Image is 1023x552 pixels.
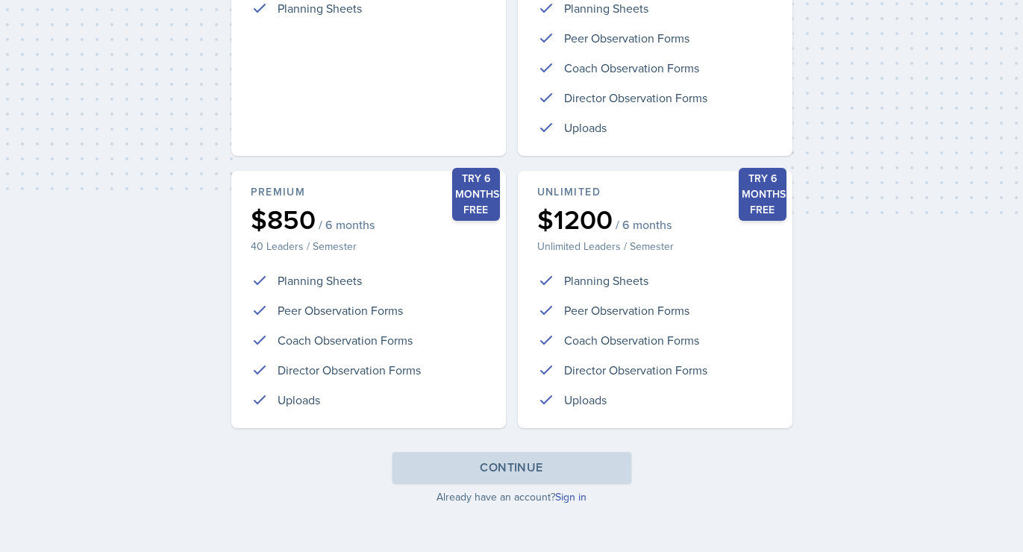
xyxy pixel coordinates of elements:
div: Unlimited [537,184,773,200]
p: Coach Observation Forms [564,331,699,349]
button: Continue [392,452,631,483]
p: Coach Observation Forms [278,331,413,349]
span: / 6 months [319,217,375,232]
p: Peer Observation Forms [278,301,403,319]
p: Director Observation Forms [278,361,421,379]
p: Already have an account? [231,489,792,504]
p: Director Observation Forms [564,89,707,107]
p: Uploads [564,119,607,137]
p: Coach Observation Forms [564,59,699,77]
span: / 6 months [616,217,672,232]
p: Director Observation Forms [564,361,707,379]
div: Premium [251,184,487,200]
p: Uploads [278,391,320,409]
p: Unlimited Leaders / Semester [537,239,773,254]
div: Try 6 months free [739,168,786,221]
p: Planning Sheets [278,272,362,289]
a: Sign in [555,489,586,504]
p: Uploads [564,391,607,409]
p: Peer Observation Forms [564,301,689,319]
p: Peer Observation Forms [564,29,689,47]
div: Try 6 months free [452,168,500,221]
div: Continue [480,459,542,477]
div: $1200 [537,206,773,233]
div: $850 [251,206,487,233]
p: 40 Leaders / Semester [251,239,487,254]
p: Planning Sheets [564,272,648,289]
